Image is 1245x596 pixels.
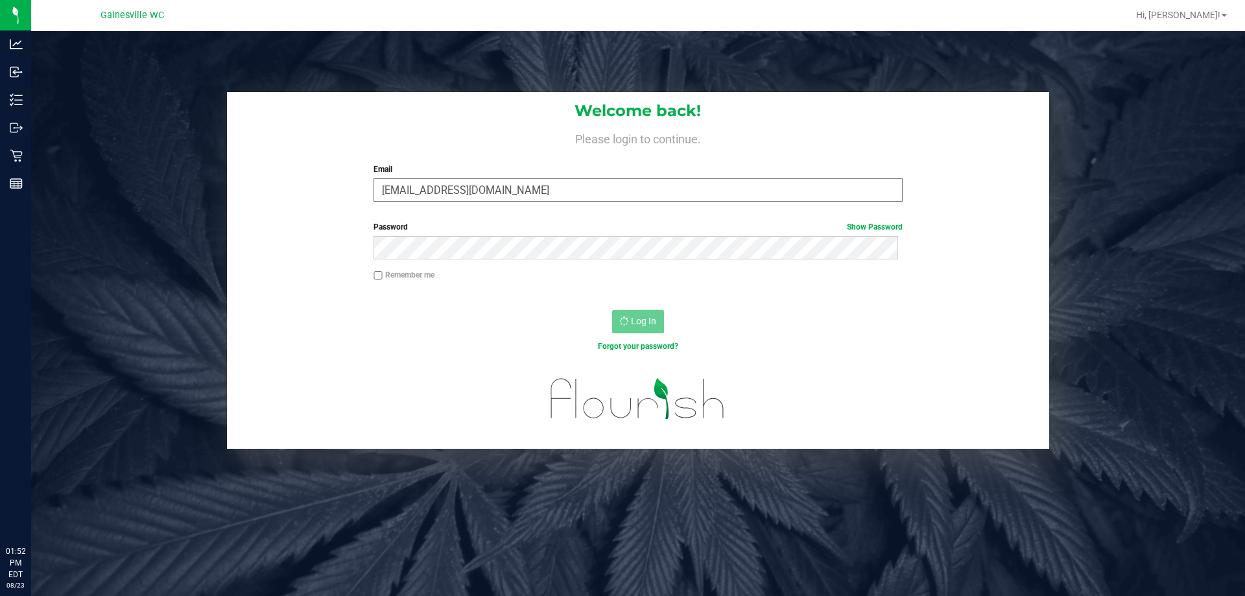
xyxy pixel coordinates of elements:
[373,222,408,232] span: Password
[10,93,23,106] inline-svg: Inventory
[373,271,383,280] input: Remember me
[10,38,23,51] inline-svg: Analytics
[631,316,656,326] span: Log In
[10,149,23,162] inline-svg: Retail
[535,366,741,432] img: flourish_logo.svg
[6,545,25,580] p: 01:52 PM EDT
[6,580,25,590] p: 08/23
[227,102,1049,119] h1: Welcome back!
[1136,10,1220,20] span: Hi, [PERSON_NAME]!
[10,66,23,78] inline-svg: Inbound
[10,121,23,134] inline-svg: Outbound
[373,163,902,175] label: Email
[101,10,164,21] span: Gainesville WC
[598,342,678,351] a: Forgot your password?
[373,269,434,281] label: Remember me
[10,177,23,190] inline-svg: Reports
[227,130,1049,145] h4: Please login to continue.
[847,222,903,232] a: Show Password
[612,310,664,333] button: Log In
